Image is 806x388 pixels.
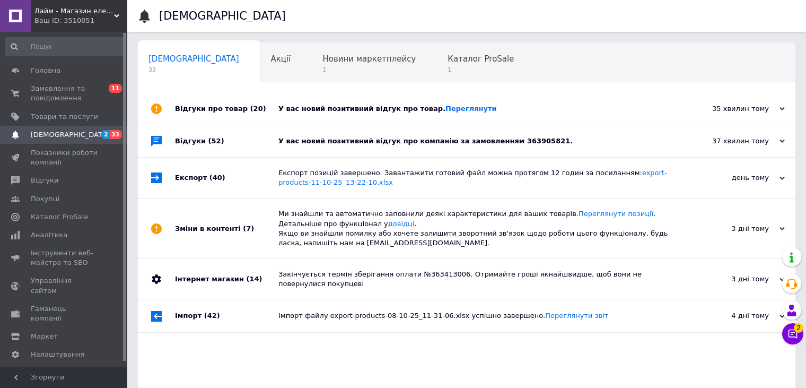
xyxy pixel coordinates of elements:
[31,176,58,185] span: Відгуки
[110,130,122,139] span: 33
[31,112,98,122] span: Товари та послуги
[679,224,785,234] div: 3 дні тому
[31,66,60,75] span: Головна
[34,16,127,25] div: Ваш ID: 3510051
[448,66,514,74] span: 1
[278,311,679,321] div: Імпорт файлу export-products-08-10-25_11-31-06.xlsx успішно завершено.
[208,137,224,145] span: (52)
[31,332,58,341] span: Маркет
[148,66,239,74] span: 33
[271,54,291,64] span: Акції
[209,174,225,182] span: (40)
[278,169,667,186] a: export-products-11-10-25_13-22-10.xlsx
[31,350,85,359] span: Налаштування
[782,323,803,344] button: Чат з покупцем2
[175,125,278,157] div: Відгуки
[34,6,114,16] span: Лайм - Магазин електроніки та аксесуарів!
[794,323,803,332] span: 2
[175,93,278,125] div: Відгуки про товар
[278,136,679,146] div: У вас новий позитивний відгук про компанію за замовленням 363905821.
[679,311,785,321] div: 4 дні тому
[679,274,785,284] div: 3 дні тому
[31,212,88,222] span: Каталог ProSale
[175,199,278,258] div: Зміни в контенті
[250,105,266,113] span: (20)
[679,104,785,114] div: 35 хвилин тому
[31,84,98,103] span: Замовлення та повідомлення
[246,275,262,283] span: (14)
[5,37,125,56] input: Пошук
[175,158,278,198] div: Експорт
[243,225,254,232] span: (7)
[31,248,98,268] span: Інструменти веб-майстра та SEO
[109,84,122,93] span: 11
[31,130,109,140] span: [DEMOGRAPHIC_DATA]
[679,173,785,183] div: день тому
[445,105,497,113] a: Переглянути
[31,194,59,204] span: Покупці
[448,54,514,64] span: Каталог ProSale
[388,220,415,228] a: довідці
[278,168,679,187] div: Експорт позицій завершено. Завантажити готовий файл можна протягом 12 годин за посиланням:
[31,304,98,323] span: Гаманець компанії
[175,300,278,332] div: Імпорт
[148,54,239,64] span: [DEMOGRAPHIC_DATA]
[545,312,608,320] a: Переглянути звіт
[579,210,653,218] a: Переглянути позиції
[278,209,679,248] div: Ми знайшли та автоматично заповнили деякі характеристики для ваших товарів. . Детальніше про функ...
[322,54,416,64] span: Новини маркетплейсу
[159,10,286,22] h1: [DEMOGRAPHIC_DATA]
[679,136,785,146] div: 37 хвилин тому
[31,148,98,167] span: Показники роботи компанії
[101,130,110,139] span: 2
[278,270,679,289] div: Закінчується термін зберігання оплати №363413006. Отримайте гроші якнайшвидше, щоб вони не поверн...
[175,259,278,299] div: Інтернет магазин
[31,276,98,295] span: Управління сайтом
[31,230,67,240] span: Аналітика
[204,312,220,320] span: (42)
[322,66,416,74] span: 1
[278,104,679,114] div: У вас новий позитивний відгук про товар.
